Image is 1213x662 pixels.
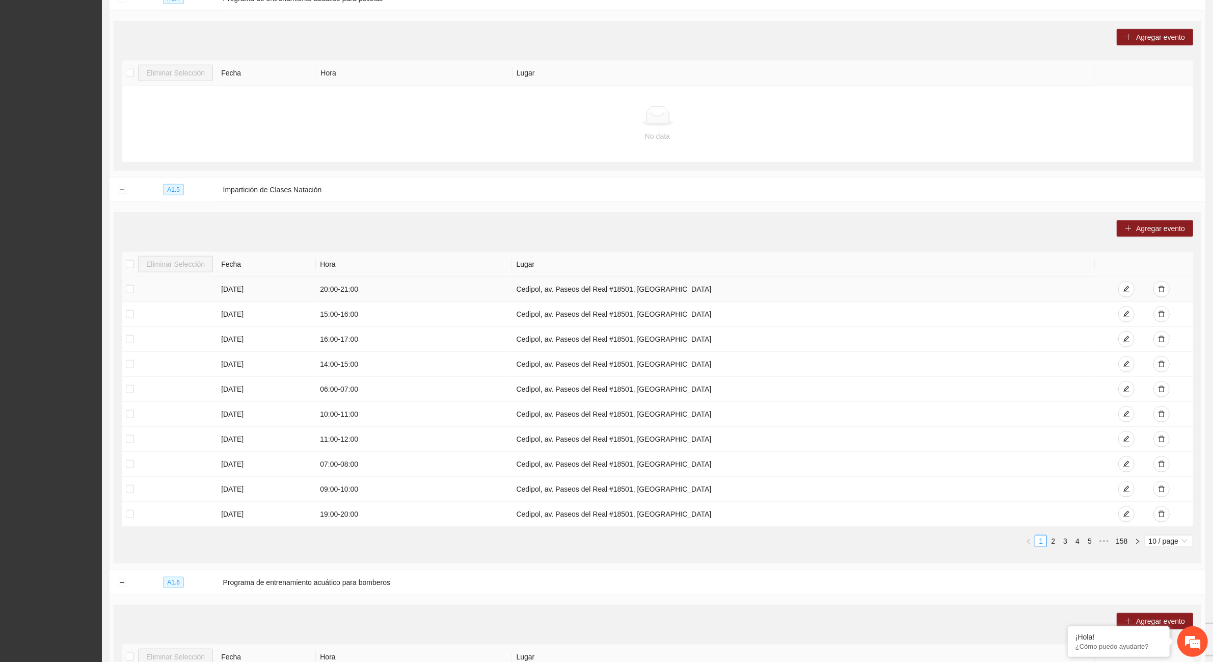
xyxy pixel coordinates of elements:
[217,452,316,477] td: [DATE]
[217,352,316,377] td: [DATE]
[1059,535,1071,547] li: 3
[316,477,512,502] td: 09:00 - 10:00
[316,252,512,277] th: Hora
[512,452,1095,477] td: Cedipol, av. Paseos del Real #18501, [GEOGRAPHIC_DATA]
[1117,613,1193,629] button: plusAgregar evento
[1022,535,1035,547] li: Previous Page
[316,61,512,86] th: Hora
[1113,536,1130,547] a: 158
[53,52,171,65] div: Chatee con nosotros ahora
[1118,481,1135,497] button: edit
[1123,361,1130,369] span: edit
[1153,381,1170,397] button: delete
[1123,436,1130,444] span: edit
[5,278,194,314] textarea: Escriba su mensaje y pulse “Intro”
[1125,225,1132,233] span: plus
[512,252,1095,277] th: Lugar
[1153,506,1170,522] button: delete
[1118,431,1135,447] button: edit
[1153,281,1170,297] button: delete
[219,570,1205,595] td: Programa de entrenamiento acuático para bomberos
[1136,223,1185,234] span: Agregar evento
[316,427,512,452] td: 11:00 - 12:00
[1158,336,1165,344] span: delete
[1117,220,1193,237] button: plusAgregar evento
[1149,536,1189,547] span: 10 / page
[1096,535,1112,547] span: •••
[316,352,512,377] td: 14:00 - 15:00
[512,277,1095,302] td: Cedipol, av. Paseos del Real #18501, [GEOGRAPHIC_DATA]
[1123,511,1130,519] span: edit
[1035,535,1047,547] li: 1
[1075,633,1162,641] div: ¡Hola!
[512,302,1095,327] td: Cedipol, av. Paseos del Real #18501, [GEOGRAPHIC_DATA]
[316,327,512,352] td: 16:00 - 17:00
[1125,618,1132,626] span: plus
[1096,535,1112,547] li: Next 5 Pages
[217,61,316,86] th: Fecha
[1118,331,1135,347] button: edit
[512,377,1095,402] td: Cedipol, av. Paseos del Real #18501, [GEOGRAPHIC_DATA]
[217,477,316,502] td: [DATE]
[1118,356,1135,372] button: edit
[1047,535,1059,547] li: 2
[1131,535,1144,547] li: Next Page
[1026,539,1032,545] span: left
[1123,461,1130,469] span: edit
[217,327,316,352] td: [DATE]
[1118,281,1135,297] button: edit
[1117,29,1193,45] button: plusAgregar evento
[167,5,192,30] div: Minimizar ventana de chat en vivo
[1071,535,1084,547] li: 4
[1153,406,1170,422] button: delete
[1158,436,1165,444] span: delete
[1084,535,1096,547] li: 5
[1060,536,1071,547] a: 3
[512,402,1095,427] td: Cedipol, av. Paseos del Real #18501, [GEOGRAPHIC_DATA]
[1153,356,1170,372] button: delete
[316,452,512,477] td: 07:00 - 08:00
[1123,411,1130,419] span: edit
[1123,336,1130,344] span: edit
[126,131,1189,142] div: No data
[1158,411,1165,419] span: delete
[1135,539,1141,545] span: right
[217,302,316,327] td: [DATE]
[1118,456,1135,472] button: edit
[316,402,512,427] td: 10:00 - 11:00
[1131,535,1144,547] button: right
[1118,306,1135,322] button: edit
[1118,506,1135,522] button: edit
[1153,331,1170,347] button: delete
[1112,535,1131,547] li: 158
[316,277,512,302] td: 20:00 - 21:00
[1153,481,1170,497] button: delete
[1136,616,1185,627] span: Agregar evento
[1118,406,1135,422] button: edit
[1084,536,1095,547] a: 5
[1158,511,1165,519] span: delete
[118,579,126,587] button: Collapse row
[512,327,1095,352] td: Cedipol, av. Paseos del Real #18501, [GEOGRAPHIC_DATA]
[513,61,1096,86] th: Lugar
[1158,486,1165,494] span: delete
[1158,311,1165,319] span: delete
[512,477,1095,502] td: Cedipol, av. Paseos del Real #18501, [GEOGRAPHIC_DATA]
[1022,535,1035,547] button: left
[1072,536,1083,547] a: 4
[118,186,126,194] button: Collapse row
[1047,536,1059,547] a: 2
[1123,311,1130,319] span: edit
[217,427,316,452] td: [DATE]
[512,427,1095,452] td: Cedipol, av. Paseos del Real #18501, [GEOGRAPHIC_DATA]
[217,377,316,402] td: [DATE]
[1136,32,1185,43] span: Agregar evento
[163,577,184,588] span: A1.6
[1075,643,1162,650] p: ¿Cómo puedo ayudarte?
[163,184,184,195] span: A1.5
[1125,34,1132,42] span: plus
[1153,456,1170,472] button: delete
[316,302,512,327] td: 15:00 - 16:00
[217,402,316,427] td: [DATE]
[217,277,316,302] td: [DATE]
